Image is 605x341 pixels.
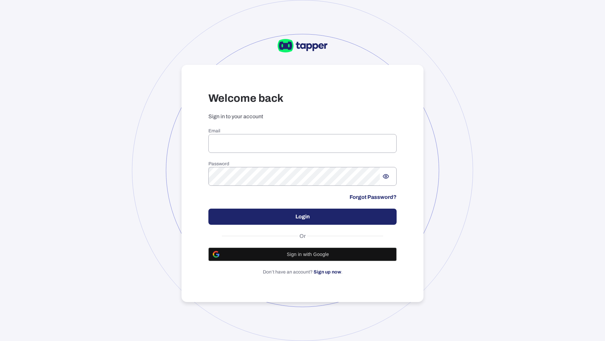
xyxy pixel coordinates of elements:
[208,209,397,225] button: Login
[208,128,397,134] h6: Email
[208,92,397,105] h3: Welcome back
[298,233,308,240] span: Or
[350,194,397,201] a: Forgot Password?
[208,248,397,261] button: Sign in with Google
[208,113,397,120] p: Sign in to your account
[224,252,392,257] span: Sign in with Google
[314,269,341,274] a: Sign up now
[380,170,392,182] button: Show password
[208,269,397,275] p: Don’t have an account? .
[208,161,397,167] h6: Password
